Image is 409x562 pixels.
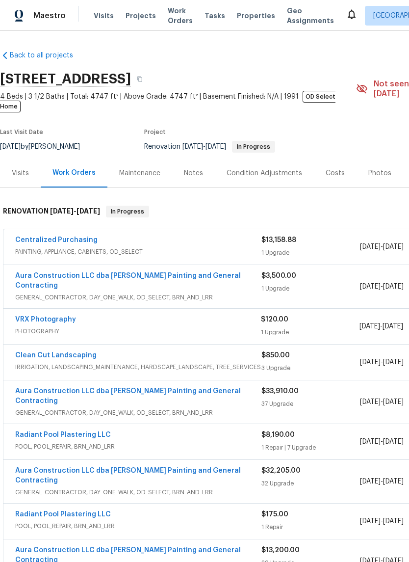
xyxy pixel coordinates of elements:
span: [DATE] [383,243,404,250]
div: 1 Upgrade [261,327,359,337]
span: [DATE] [360,283,381,290]
span: [DATE] [182,143,203,150]
span: $3,500.00 [261,272,296,279]
div: 1 Upgrade [261,248,360,258]
span: [DATE] [360,243,381,250]
a: Clean Cut Landscaping [15,352,97,359]
span: $850.00 [261,352,290,359]
span: [DATE] [360,359,381,366]
span: - [360,477,404,486]
span: [DATE] [360,518,381,525]
span: $175.00 [261,511,288,518]
span: $33,910.00 [261,388,299,395]
span: GENERAL_CONTRACTOR, DAY_ONE_WALK, OD_SELECT, BRN_AND_LRR [15,293,261,302]
span: PAINTING, APPLIANCE, CABINETS, OD_SELECT [15,247,261,257]
span: [DATE] [383,283,404,290]
span: Visits [94,11,114,21]
div: 37 Upgrade [261,399,360,409]
div: Condition Adjustments [227,168,302,178]
span: PHOTOGRAPHY [15,326,261,336]
div: Costs [326,168,345,178]
span: [DATE] [360,399,381,405]
span: [DATE] [359,323,380,330]
span: Project [144,129,166,135]
span: - [50,208,100,214]
span: [DATE] [360,438,381,445]
span: - [359,321,403,331]
a: VRX Photography [15,316,76,323]
span: - [360,397,404,407]
div: 1 Upgrade [261,284,360,294]
div: Photos [368,168,391,178]
span: [DATE] [383,323,403,330]
a: Aura Construction LLC dba [PERSON_NAME] Painting and General Contracting [15,272,241,289]
span: In Progress [233,144,274,150]
span: - [360,357,404,367]
span: Renovation [144,143,275,150]
span: $120.00 [261,316,288,323]
span: - [360,282,404,292]
span: [DATE] [383,518,404,525]
span: Maestro [33,11,66,21]
span: POOL, POOL_REPAIR, BRN_AND_LRR [15,521,261,531]
span: IRRIGATION, LANDSCAPING_MAINTENANCE, HARDSCAPE_LANDSCAPE, TREE_SERVICES [15,362,261,372]
span: $13,158.88 [261,237,296,243]
span: - [360,242,404,252]
div: 3 Upgrade [261,363,360,373]
h6: RENOVATION [3,206,100,217]
span: [DATE] [383,399,404,405]
div: Visits [12,168,29,178]
span: [DATE] [383,359,404,366]
span: [DATE] [50,208,74,214]
div: Maintenance [119,168,160,178]
span: Projects [126,11,156,21]
a: Radiant Pool Plastering LLC [15,511,111,518]
span: [DATE] [360,478,381,485]
span: Work Orders [168,6,193,26]
span: - [182,143,226,150]
span: Geo Assignments [287,6,334,26]
button: Copy Address [131,70,149,88]
span: [DATE] [383,438,404,445]
div: Work Orders [52,168,96,178]
span: [DATE] [205,143,226,150]
span: POOL, POOL_REPAIR, BRN_AND_LRR [15,442,261,452]
span: GENERAL_CONTRACTOR, DAY_ONE_WALK, OD_SELECT, BRN_AND_LRR [15,408,261,418]
span: $32,205.00 [261,467,301,474]
span: Properties [237,11,275,21]
span: Tasks [204,12,225,19]
div: 32 Upgrade [261,479,360,488]
a: Aura Construction LLC dba [PERSON_NAME] Painting and General Contracting [15,388,241,404]
a: Aura Construction LLC dba [PERSON_NAME] Painting and General Contracting [15,467,241,484]
a: Centralized Purchasing [15,237,98,243]
div: 1 Repair | 7 Upgrade [261,443,360,453]
div: 1 Repair [261,522,360,532]
span: $8,190.00 [261,431,295,438]
span: - [360,516,404,526]
div: Notes [184,168,203,178]
span: $13,200.00 [261,547,300,554]
a: Radiant Pool Plastering LLC [15,431,111,438]
span: [DATE] [77,208,100,214]
span: In Progress [107,207,148,216]
span: - [360,437,404,447]
span: [DATE] [383,478,404,485]
span: GENERAL_CONTRACTOR, DAY_ONE_WALK, OD_SELECT, BRN_AND_LRR [15,487,261,497]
